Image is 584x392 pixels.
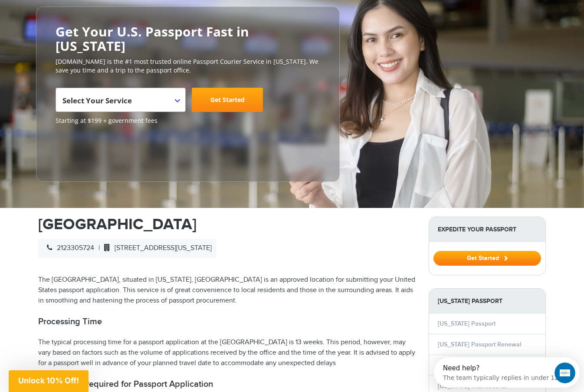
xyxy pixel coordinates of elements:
[192,88,263,112] a: Get Started
[434,357,580,388] iframe: Intercom live chat discovery launcher
[56,24,320,53] h2: Get Your U.S. Passport Fast in [US_STATE]
[429,289,545,313] strong: [US_STATE] Passport
[433,251,541,266] button: Get Started
[38,337,416,369] p: The typical processing time for a passport application at the [GEOGRAPHIC_DATA] is 13 weeks. This...
[429,217,545,242] strong: Expedite Your Passport
[38,379,416,389] h2: Documents Required for Passport Application
[62,91,177,115] span: Select Your Service
[9,370,89,392] div: Unlock 10% Off!
[38,275,416,306] p: The [GEOGRAPHIC_DATA], situated in [US_STATE], [GEOGRAPHIC_DATA] is an approved location for subm...
[438,320,495,327] a: [US_STATE] Passport
[438,382,507,390] a: [US_STATE] Vital Records
[433,254,541,261] a: Get Started
[43,244,94,252] span: 2123305724
[18,376,79,385] span: Unlock 10% Off!
[56,129,121,173] iframe: Customer reviews powered by Trustpilot
[38,316,416,327] h2: Processing Time
[38,239,216,258] div: |
[100,244,212,252] span: [STREET_ADDRESS][US_STATE]
[56,116,320,125] span: Starting at $199 + government fees
[3,3,154,27] div: Open Intercom Messenger
[9,14,128,23] div: The team typically replies in under 12h
[62,96,132,105] span: Select Your Service
[9,7,128,14] div: Need help?
[554,362,575,383] iframe: Intercom live chat
[56,88,186,112] span: Select Your Service
[438,341,521,348] a: [US_STATE] Passport Renewal
[56,57,320,75] p: [DOMAIN_NAME] is the #1 most trusted online Passport Courier Service in [US_STATE]. We save you t...
[38,217,416,232] h1: [GEOGRAPHIC_DATA]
